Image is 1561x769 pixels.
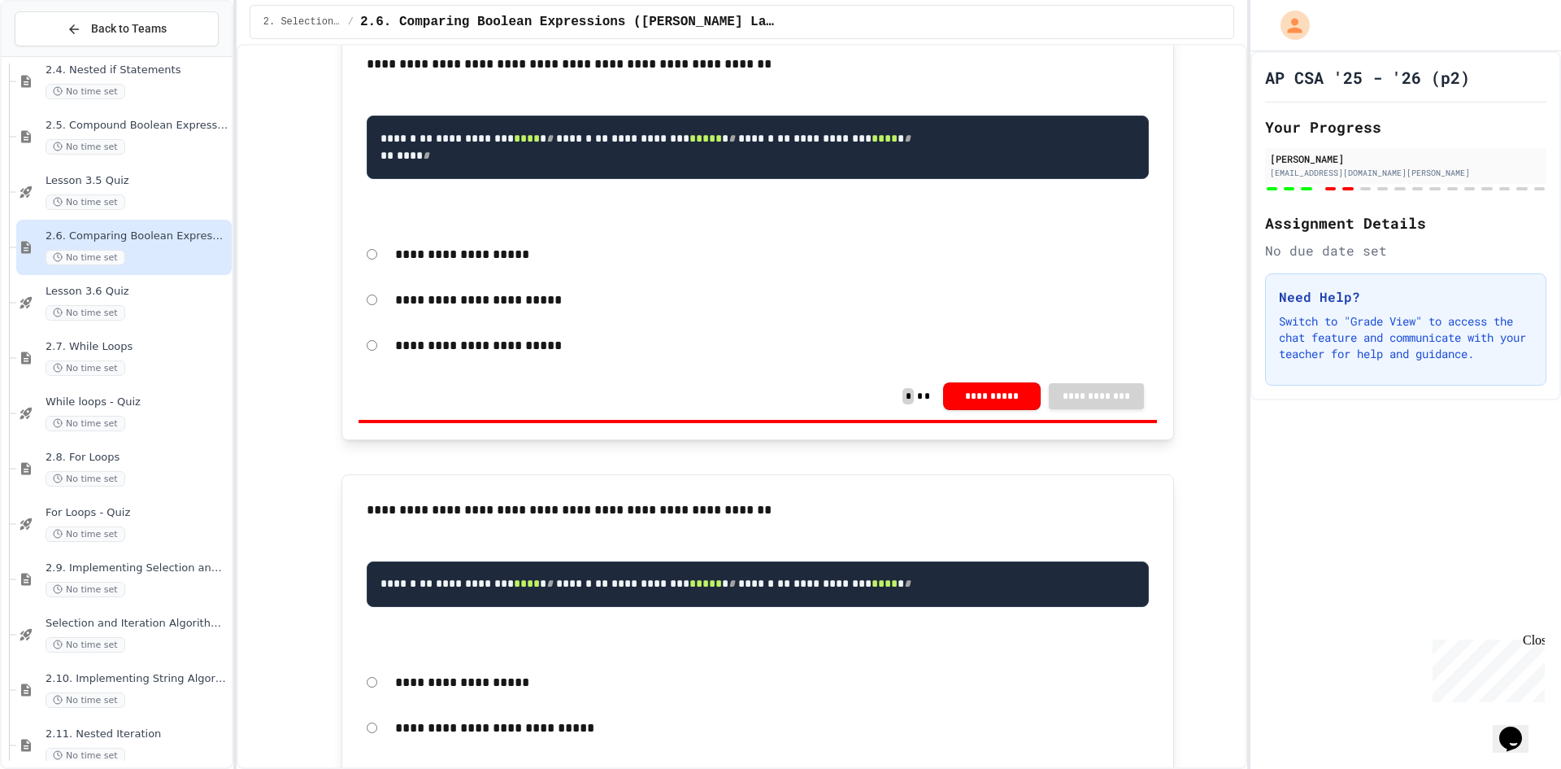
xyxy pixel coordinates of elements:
span: No time set [46,305,125,321]
span: No time set [46,250,125,265]
span: No time set [46,748,125,763]
div: Chat with us now!Close [7,7,112,103]
h2: Your Progress [1265,116,1546,138]
span: No time set [46,693,125,708]
span: No time set [46,194,125,210]
span: 2.6. Comparing Boolean Expressions (De Morgan’s Laws) [360,12,776,32]
span: Lesson 3.5 Quiz [46,174,228,188]
div: No due date set [1265,241,1546,260]
div: My Account [1263,7,1314,44]
span: / [348,15,354,28]
div: [EMAIL_ADDRESS][DOMAIN_NAME][PERSON_NAME] [1270,167,1541,179]
iframe: chat widget [1426,633,1545,702]
p: Switch to "Grade View" to access the chat feature and communicate with your teacher for help and ... [1279,313,1533,362]
span: 2. Selection and Iteration [263,15,341,28]
span: 2.8. For Loops [46,451,228,465]
span: 2.6. Comparing Boolean Expressions ([PERSON_NAME] Laws) [46,229,228,243]
h3: Need Help? [1279,287,1533,307]
span: 2.7. While Loops [46,340,228,354]
span: 2.10. Implementing String Algorithms [46,672,228,686]
span: 2.11. Nested Iteration [46,727,228,741]
span: While loops - Quiz [46,395,228,409]
span: Back to Teams [91,20,167,37]
span: No time set [46,139,125,155]
h2: Assignment Details [1265,212,1546,234]
span: Lesson 3.6 Quiz [46,285,228,299]
span: No time set [46,527,125,542]
span: No time set [46,471,125,487]
span: 2.9. Implementing Selection and Iteration Algorithms [46,561,228,575]
span: For Loops - Quiz [46,506,228,520]
iframe: chat widget [1493,704,1545,753]
span: Selection and Iteration Algorithms - Topic 2.9 [46,617,228,631]
span: No time set [46,416,125,431]
span: No time set [46,637,125,653]
span: No time set [46,84,125,99]
span: No time set [46,582,125,597]
span: 2.5. Compound Boolean Expressions [46,119,228,133]
span: No time set [46,360,125,376]
h1: AP CSA '25 - '26 (p2) [1265,66,1470,89]
div: [PERSON_NAME] [1270,151,1541,166]
span: 2.4. Nested if Statements [46,63,228,77]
